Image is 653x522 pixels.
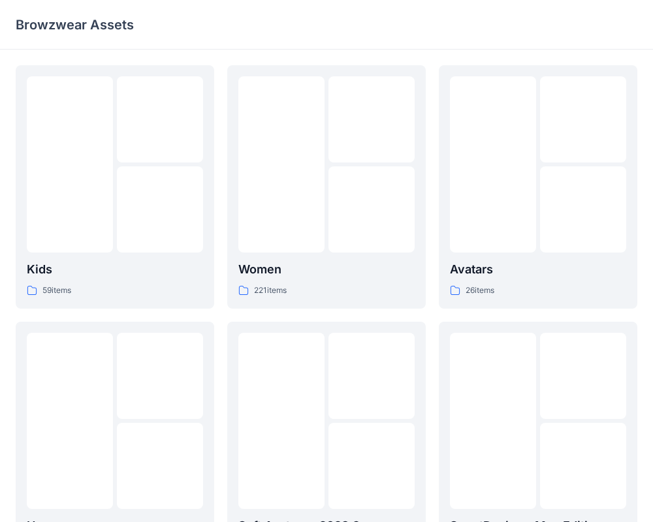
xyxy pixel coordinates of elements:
p: Browzwear Assets [16,16,134,34]
p: 59 items [42,284,71,298]
a: Kids59items [16,65,214,309]
p: Avatars [450,260,626,279]
p: 221 items [254,284,287,298]
p: Women [238,260,415,279]
p: Kids [27,260,203,279]
a: Avatars26items [439,65,637,309]
p: 26 items [466,284,494,298]
a: Women221items [227,65,426,309]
